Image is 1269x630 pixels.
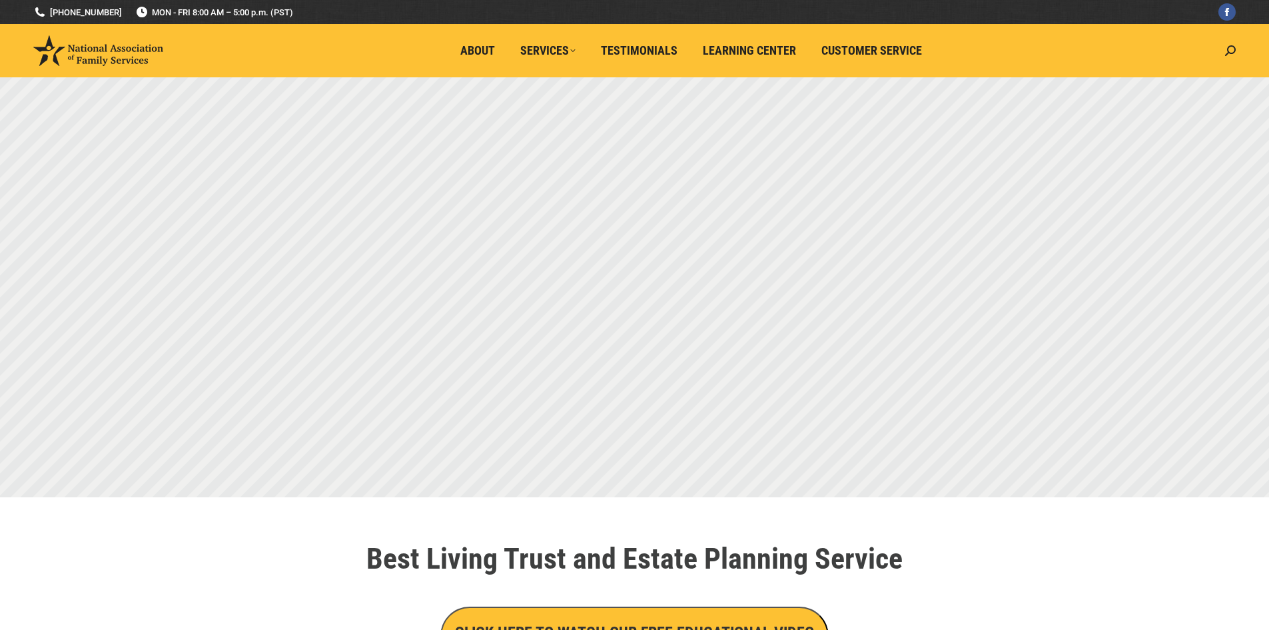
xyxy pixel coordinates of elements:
[451,38,504,63] a: About
[592,38,687,63] a: Testimonials
[703,43,796,58] span: Learning Center
[520,43,576,58] span: Services
[821,43,922,58] span: Customer Service
[460,43,495,58] span: About
[135,6,293,19] span: MON - FRI 8:00 AM – 5:00 p.m. (PST)
[262,544,1008,573] h1: Best Living Trust and Estate Planning Service
[33,6,122,19] a: [PHONE_NUMBER]
[1218,3,1236,21] a: Facebook page opens in new window
[693,38,805,63] a: Learning Center
[812,38,931,63] a: Customer Service
[601,43,677,58] span: Testimonials
[33,35,163,66] img: National Association of Family Services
